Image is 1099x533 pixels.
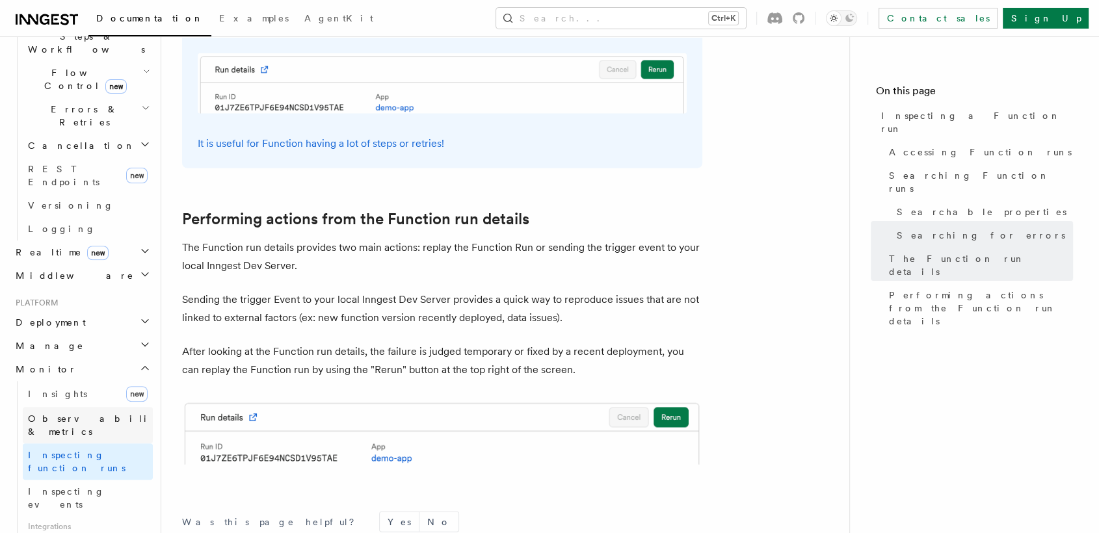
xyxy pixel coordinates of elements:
[23,25,153,61] button: Steps & Workflows
[23,381,153,407] a: Insightsnew
[23,61,153,97] button: Flow Controlnew
[28,224,96,234] span: Logging
[182,291,702,327] p: Sending the trigger Event to your local Inngest Dev Server provides a quick way to reproduce issu...
[876,83,1073,104] h4: On this page
[182,210,529,228] a: Performing actions from the Function run details
[23,97,153,134] button: Errors & Retries
[23,407,153,443] a: Observability & metrics
[1003,8,1089,29] a: Sign Up
[881,109,1073,135] span: Inspecting a Function run
[87,246,109,260] span: new
[889,289,1073,328] span: Performing actions from the Function run details
[884,283,1073,333] a: Performing actions from the Function run details
[23,157,153,194] a: REST Endpointsnew
[380,512,419,532] button: Yes
[879,8,998,29] a: Contact sales
[28,389,87,399] span: Insights
[876,104,1073,140] a: Inspecting a Function run
[10,357,153,381] button: Monitor
[88,4,211,36] a: Documentation
[23,66,143,92] span: Flow Control
[10,246,109,259] span: Realtime
[182,400,702,465] img: The rerun button is accessible in the header of the "run details" section of the Function run detail
[105,79,127,94] span: new
[884,140,1073,164] a: Accessing Function runs
[10,316,86,329] span: Deployment
[126,386,148,402] span: new
[23,480,153,516] a: Inspecting events
[126,168,148,183] span: new
[10,269,134,282] span: Middleware
[897,205,1066,218] span: Searchable properties
[23,103,141,129] span: Errors & Retries
[23,134,153,157] button: Cancellation
[10,1,153,240] div: Inngest Functions
[182,343,702,379] p: After looking at the Function run details, the failure is judged temporary or fixed by a recent d...
[23,30,145,56] span: Steps & Workflows
[211,4,297,35] a: Examples
[419,512,458,532] button: No
[28,450,126,473] span: Inspecting function runs
[10,339,84,352] span: Manage
[892,200,1073,224] a: Searchable properties
[889,169,1073,195] span: Searching Function runs
[826,10,857,26] button: Toggle dark mode
[10,298,59,308] span: Platform
[10,264,153,287] button: Middleware
[96,13,204,23] span: Documentation
[297,4,381,35] a: AgentKit
[198,53,687,114] img: Clicking on the icon next to "Run details" open it in a new tab with a full-page layout
[182,239,702,275] p: The Function run details provides two main actions: replay the Function Run or sending the trigge...
[889,146,1072,159] span: Accessing Function runs
[10,363,77,376] span: Monitor
[28,200,114,211] span: Versioning
[496,8,746,29] button: Search...Ctrl+K
[10,240,153,264] button: Realtimenew
[23,217,153,240] a: Logging
[23,443,153,480] a: Inspecting function runs
[884,247,1073,283] a: The Function run details
[182,515,364,528] p: Was this page helpful?
[23,194,153,217] a: Versioning
[219,13,289,23] span: Examples
[304,13,373,23] span: AgentKit
[28,413,162,437] span: Observability & metrics
[28,486,105,510] span: Inspecting events
[28,164,99,187] span: REST Endpoints
[10,334,153,357] button: Manage
[884,164,1073,200] a: Searching Function runs
[892,224,1073,247] a: Searching for errors
[10,311,153,334] button: Deployment
[889,252,1073,278] span: The Function run details
[897,229,1065,242] span: Searching for errors
[709,12,738,25] kbd: Ctrl+K
[198,135,687,153] p: It is useful for Function having a lot of steps or retries!
[23,139,135,152] span: Cancellation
